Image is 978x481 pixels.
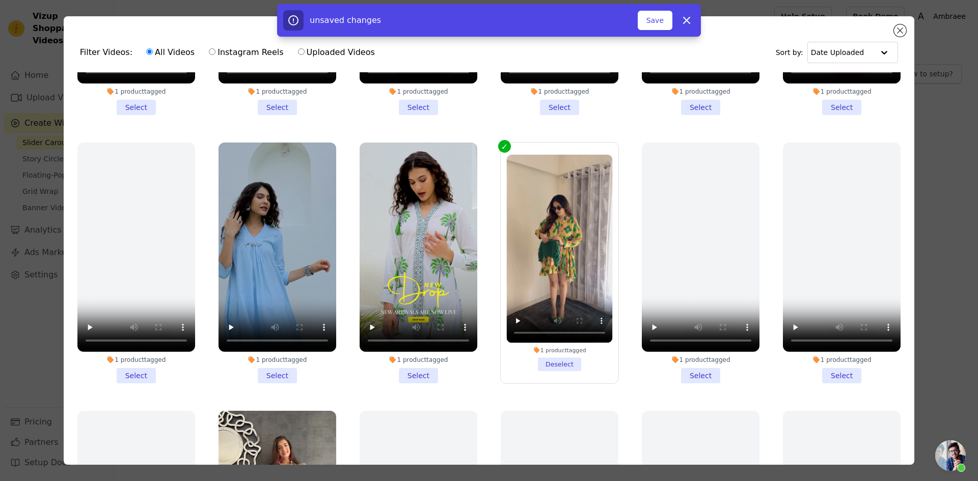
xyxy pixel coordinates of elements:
[297,46,375,59] label: Uploaded Videos
[146,46,195,59] label: All Videos
[80,41,381,64] div: Filter Videos:
[776,42,899,63] div: Sort by:
[935,440,966,471] a: Open chat
[642,88,759,96] div: 1 product tagged
[638,11,672,30] button: Save
[208,46,284,59] label: Instagram Reels
[507,346,613,353] div: 1 product tagged
[77,88,195,96] div: 1 product tagged
[77,356,195,364] div: 1 product tagged
[360,88,477,96] div: 1 product tagged
[642,356,759,364] div: 1 product tagged
[219,88,336,96] div: 1 product tagged
[219,356,336,364] div: 1 product tagged
[783,88,901,96] div: 1 product tagged
[501,88,618,96] div: 1 product tagged
[783,356,901,364] div: 1 product tagged
[360,356,477,364] div: 1 product tagged
[310,15,381,25] span: unsaved changes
